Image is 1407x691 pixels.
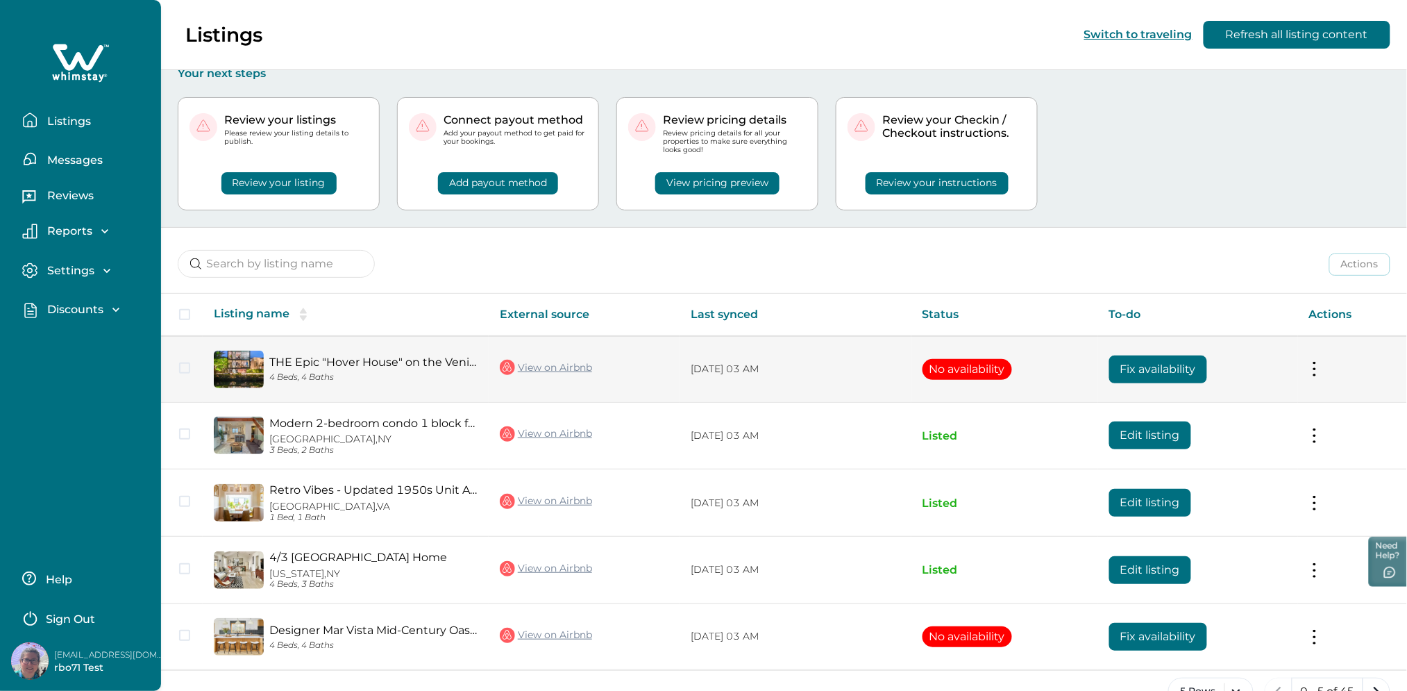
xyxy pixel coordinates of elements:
p: [DATE] 03 AM [691,497,900,510]
a: 4/3 [GEOGRAPHIC_DATA] Home [269,551,478,564]
a: View on Airbnb [500,425,592,443]
p: 1 Bed, 1 Bath [269,513,478,523]
p: Review your Checkin / Checkout instructions. [882,113,1026,140]
img: propertyImage_Designer Mar Vista Mid-Century Oasis with Pool 4BR [214,618,264,656]
p: Listed [922,563,1087,577]
p: Listings [185,23,262,47]
th: Status [911,294,1098,336]
p: Listings [43,115,91,128]
a: THE Epic "Hover House" on the Venice Beach Canals [269,356,478,369]
p: Discounts [43,303,103,317]
p: [DATE] 03 AM [691,630,900,644]
a: View on Airbnb [500,626,592,644]
p: Sign Out [46,613,95,626]
button: No availability [922,626,1012,647]
p: [US_STATE], NY [269,568,478,580]
p: Please review your listing details to publish. [224,129,368,146]
a: View on Airbnb [500,492,592,510]
button: Fix availability [1109,356,1207,383]
p: Settings [43,264,94,278]
p: [GEOGRAPHIC_DATA], NY [269,433,478,445]
a: View on Airbnb [500,560,592,578]
img: propertyImage_Modern 2-bedroom condo 1 block from Venice beach [214,417,264,454]
p: 4 Beds, 3 Baths [269,579,478,590]
a: Retro Vibes - Updated 1950s Unit A/C Parking [269,483,478,497]
p: Reports [43,224,92,238]
p: Listed [922,429,1087,443]
p: rbo71 Test [54,661,165,675]
p: Connect payout method [444,113,587,127]
p: [DATE] 03 AM [691,429,900,443]
button: Fix availability [1109,623,1207,651]
p: [DATE] 03 AM [691,363,900,376]
p: Review your listings [224,113,368,127]
img: Whimstay Host [11,642,49,680]
p: Your next steps [178,67,1390,81]
p: Help [42,573,72,587]
th: Actions [1298,294,1407,336]
button: Add payout method [438,172,558,194]
p: [EMAIL_ADDRESS][DOMAIN_NAME] [54,648,165,662]
p: [DATE] 03 AM [691,563,900,577]
p: 3 Beds, 2 Baths [269,445,478,456]
p: 4 Beds, 4 Baths [269,640,478,651]
img: propertyImage_4/3 West LA Modern Bungalow Home [214,551,264,589]
th: To-do [1098,294,1299,336]
p: Add your payout method to get paid for your bookings. [444,129,587,146]
button: Review your listing [221,172,337,194]
button: Help [22,565,145,592]
a: Designer Mar Vista Mid-Century Oasis with Pool 4BR [269,624,478,637]
img: propertyImage_THE Epic "Hover House" on the Venice Beach Canals [214,351,264,388]
button: Edit listing [1109,422,1191,449]
p: Listed [922,497,1087,510]
button: No availability [922,359,1012,380]
button: Switch to traveling [1084,28,1193,41]
img: propertyImage_Retro Vibes - Updated 1950s Unit A/C Parking [214,484,264,522]
button: View pricing preview [655,172,780,194]
a: View on Airbnb [500,358,592,376]
a: Modern 2-bedroom condo 1 block from [GEOGRAPHIC_DATA] [269,417,478,430]
button: Actions [1329,253,1390,276]
p: Review pricing details [663,113,807,127]
p: [GEOGRAPHIC_DATA], VA [269,501,478,513]
button: Refresh all listing content [1204,21,1390,49]
button: Listings [22,106,150,134]
input: Search by listing name [178,250,375,278]
button: sorting [289,308,317,322]
button: Reports [22,224,150,239]
button: Discounts [22,302,150,318]
button: Messages [22,145,150,173]
button: Review your instructions [866,172,1009,194]
th: Listing name [203,294,489,336]
button: Edit listing [1109,556,1191,584]
button: Sign Out [22,603,145,631]
button: Settings [22,263,150,278]
th: Last synced [680,294,911,336]
button: Edit listing [1109,489,1191,517]
p: 4 Beds, 4 Baths [269,372,478,383]
button: Reviews [22,184,150,212]
p: Review pricing details for all your properties to make sure everything looks good! [663,129,807,155]
th: External source [489,294,680,336]
p: Messages [43,153,103,167]
p: Reviews [43,189,94,203]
